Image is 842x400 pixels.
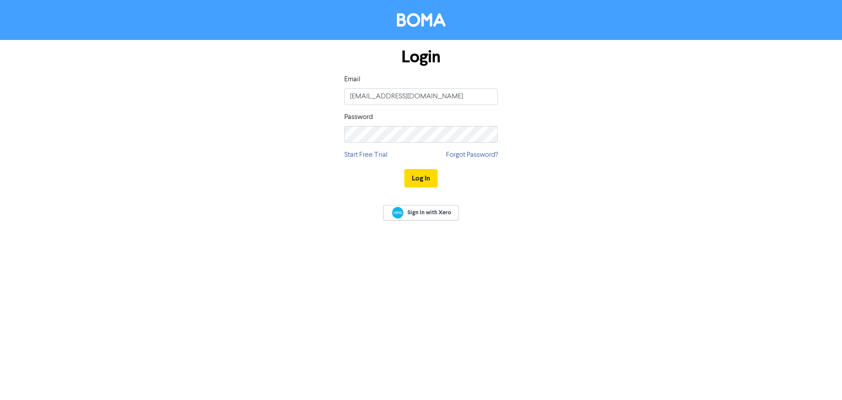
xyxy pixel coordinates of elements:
[397,13,446,27] img: BOMA Logo
[383,205,459,220] a: Sign In with Xero
[344,112,373,123] label: Password
[392,207,403,219] img: Xero logo
[407,209,451,216] span: Sign In with Xero
[344,74,360,85] label: Email
[446,150,498,160] a: Forgot Password?
[404,169,438,187] button: Log In
[344,47,498,67] h1: Login
[344,150,388,160] a: Start Free Trial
